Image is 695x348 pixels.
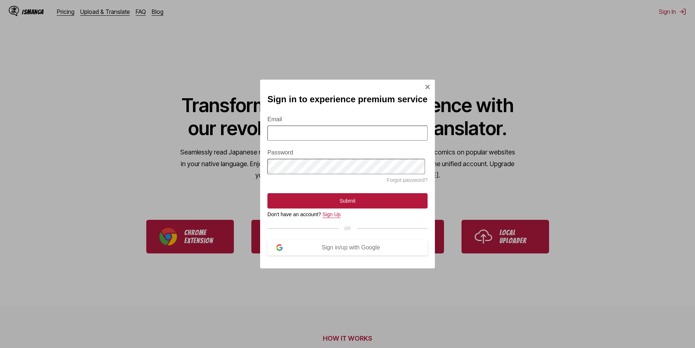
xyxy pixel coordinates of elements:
div: Sign in/up with Google [283,244,419,251]
h2: Sign in to experience premium service [267,94,428,104]
a: Forgot password? [387,177,428,183]
div: Sign In Modal [260,80,435,268]
button: Submit [267,193,428,209]
img: Close [425,84,430,90]
label: Email [267,116,428,123]
label: Password [267,149,428,156]
a: Sign Up [323,211,341,217]
div: Don't have an account? [267,211,428,217]
button: Sign in/up with Google [267,240,428,255]
div: OR [267,226,428,231]
img: google-logo [276,244,283,251]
